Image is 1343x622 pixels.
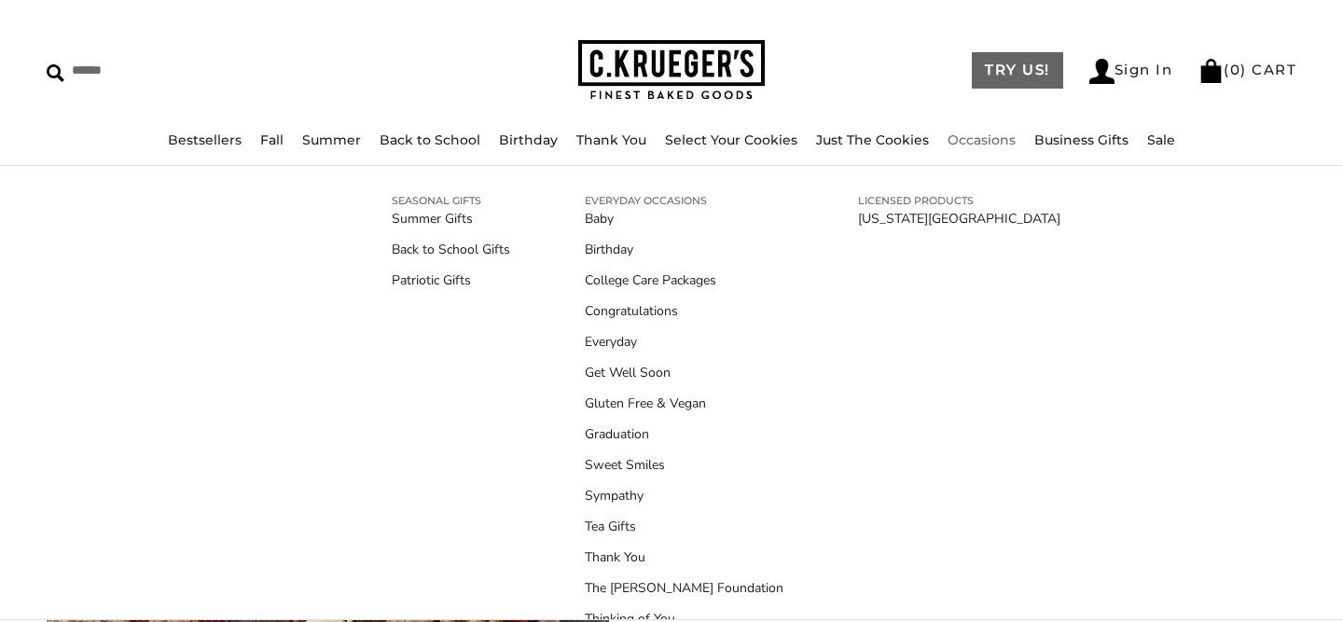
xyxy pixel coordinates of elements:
[816,131,929,148] a: Just The Cookies
[302,131,361,148] a: Summer
[948,131,1016,148] a: Occasions
[1230,61,1241,78] span: 0
[392,192,510,209] a: SEASONAL GIFTS
[576,131,646,148] a: Thank You
[585,363,783,382] a: Get Well Soon
[585,578,783,598] a: The [PERSON_NAME] Foundation
[1089,59,1173,84] a: Sign In
[392,270,510,290] a: Patriotic Gifts
[585,301,783,321] a: Congratulations
[260,131,284,148] a: Fall
[585,517,783,536] a: Tea Gifts
[1198,59,1224,83] img: Bag
[665,131,797,148] a: Select Your Cookies
[47,64,64,82] img: Search
[585,394,783,413] a: Gluten Free & Vegan
[1147,131,1175,148] a: Sale
[585,192,783,209] a: EVERYDAY OCCASIONS
[47,56,340,85] input: Search
[499,131,558,148] a: Birthday
[585,547,783,567] a: Thank You
[15,551,193,607] iframe: Sign Up via Text for Offers
[168,131,242,148] a: Bestsellers
[578,40,765,101] img: C.KRUEGER'S
[972,52,1063,89] a: TRY US!
[585,209,783,228] a: Baby
[858,192,1060,209] a: LICENSED PRODUCTS
[585,240,783,259] a: Birthday
[585,424,783,444] a: Graduation
[1034,131,1128,148] a: Business Gifts
[585,455,783,475] a: Sweet Smiles
[392,209,510,228] a: Summer Gifts
[1089,59,1115,84] img: Account
[585,270,783,290] a: College Care Packages
[392,240,510,259] a: Back to School Gifts
[858,209,1060,228] a: [US_STATE][GEOGRAPHIC_DATA]
[1198,61,1296,78] a: (0) CART
[585,486,783,505] a: Sympathy
[585,332,783,352] a: Everyday
[380,131,480,148] a: Back to School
